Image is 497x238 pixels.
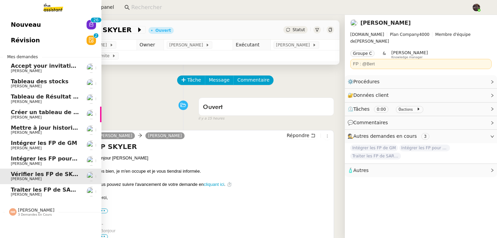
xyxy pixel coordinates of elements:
[353,133,417,139] span: Autres demandes en cours
[348,120,391,125] span: 💬
[348,78,383,86] span: ⚙️
[96,194,331,201] div: Merci,
[94,33,98,38] nz-badge-sup: 2
[11,78,68,85] span: Tableau des stocks
[391,50,428,59] app-user-label: Knowledge manager
[374,106,388,113] nz-tag: 0:00
[348,106,426,112] span: ⏲️
[11,140,77,146] span: Intégrer les FP de GM
[419,32,430,37] span: 4000
[87,172,96,181] img: users%2FlP2L64NyJUYGf6yukvER3qNbi773%2Favatar%2Faa4062d0-caf6-4ead-8344-864088a2b108
[292,27,305,32] span: Statut
[348,91,392,99] span: 🔐
[11,109,147,115] span: Créer un tableau de bord gestion marge PAF
[87,110,96,119] img: users%2FAXgjBsdPtrYuxuZvIJjRexEdqnq2%2Favatar%2F1599931753966.jpeg
[11,100,42,104] span: [PERSON_NAME]
[96,168,331,175] div: Très bien, je m'en occupe et je vous tiendrai informée.
[11,115,42,120] span: [PERSON_NAME]
[11,155,124,162] span: Intégrer les FP pour [PERSON_NAME]
[155,28,171,33] div: Ouvert
[205,75,234,85] button: Message
[96,181,331,188] div: Vous pouvez suivre l'avancement de votre demande en . ⏱️
[91,18,101,22] nz-badge-sup: 26
[350,145,398,151] span: Intégrer les FP de GM
[187,76,201,84] span: Tâche
[87,94,96,104] img: users%2FAXgjBsdPtrYuxuZvIJjRexEdqnq2%2Favatar%2F1599931753966.jpeg
[350,19,358,27] img: users%2FlP2L64NyJUYGf6yukvER3qNbi773%2Favatar%2Faa4062d0-caf6-4ead-8344-864088a2b108
[11,69,42,73] span: [PERSON_NAME]
[204,182,224,187] a: cliquant ici
[345,75,497,88] div: ⚙️Procédures
[137,40,164,50] td: Owner
[169,42,206,48] span: [PERSON_NAME]
[350,50,375,57] nz-tag: Groupe C
[11,171,88,177] span: Vérifier les FP de SKYLER
[95,33,97,39] p: 2
[345,103,497,116] div: ⏲️Tâches 0:00 0actions
[209,76,230,84] span: Message
[11,177,42,181] span: [PERSON_NAME]
[360,20,411,26] a: [PERSON_NAME]
[421,133,429,140] nz-tag: 3
[401,108,413,111] small: actions
[11,187,96,193] span: Traiter les FP de SARBAZAN
[131,3,465,12] input: Rechercher
[287,132,309,139] span: Répondre
[203,104,223,110] span: Ouvert
[350,32,384,37] span: [DOMAIN_NAME]
[11,63,204,69] span: Accept your invitation to join shared calenda"[PERSON_NAME]"
[87,187,96,196] img: users%2FlP2L64NyJUYGf6yukvER3qNbi773%2Favatar%2Faa4062d0-caf6-4ead-8344-864088a2b108
[391,50,428,55] span: [PERSON_NAME]
[284,132,318,139] button: Répondre
[399,107,401,112] span: 0
[87,125,96,135] img: users%2FAXgjBsdPtrYuxuZvIJjRexEdqnq2%2Favatar%2F1599931753966.jpeg
[198,116,224,122] span: il y a 15 heures
[9,208,17,216] img: svg
[345,130,497,143] div: 🕵️Autres demandes en cours 3
[96,142,331,151] h4: FP SKYLER
[100,228,331,234] div: Bonjour
[11,192,42,197] span: [PERSON_NAME]
[11,93,106,100] span: Tableau de Résultat Analytique
[11,125,181,131] span: Mettre à jour historique Abaco Exercice [DATE] - [DATE]
[11,130,42,135] span: [PERSON_NAME]
[350,31,492,45] span: [PERSON_NAME]
[11,84,42,88] span: [PERSON_NAME]
[11,146,42,150] span: [PERSON_NAME]
[87,79,96,88] img: users%2FAXgjBsdPtrYuxuZvIJjRexEdqnq2%2Favatar%2F1599931753966.jpeg
[353,92,389,98] span: Données client
[345,89,497,102] div: 🔐Données client
[233,75,274,85] button: Commentaire
[353,106,370,112] span: Tâches
[348,133,432,139] span: 🕵️
[473,4,480,11] img: 2af2e8ed-4e7a-4339-b054-92d163d57814
[96,221,331,228] div: -----
[87,63,96,73] img: users%2FrLg9kJpOivdSURM9kMyTNR7xGo72%2Favatar%2Fb3a3d448-9218-437f-a4e5-c617cb932dda
[96,209,108,213] label: •••
[11,20,41,30] span: Nouveau
[353,168,369,173] span: Autres
[276,42,312,48] span: [PERSON_NAME]
[345,116,497,129] div: 💬Commentaires
[18,213,52,217] span: 3 demandes en cours
[96,155,331,161] div: Bonjour [PERSON_NAME]
[399,145,450,151] span: Intégrer les FP pour [PERSON_NAME]
[233,40,270,50] td: Exécutant
[353,120,388,125] span: Commentaires
[96,133,135,139] a: [PERSON_NAME]
[96,18,99,24] p: 6
[145,133,185,139] a: [PERSON_NAME]
[345,164,497,177] div: 🧴Autres
[353,61,489,67] div: FP : @Bert
[237,76,269,84] span: Commentaire
[383,50,386,59] span: &
[93,18,96,24] p: 2
[11,161,42,166] span: [PERSON_NAME]
[350,153,401,159] span: Traiter les FP de SARBAZAN
[177,75,205,85] button: Tâche
[391,56,423,59] span: Knowledge manager
[87,140,96,150] img: users%2FlP2L64NyJUYGf6yukvER3qNbi773%2Favatar%2Faa4062d0-caf6-4ead-8344-864088a2b108
[348,168,369,173] span: 🧴
[353,79,380,84] span: Procédures
[87,156,96,166] img: users%2FlP2L64NyJUYGf6yukvER3qNbi773%2Favatar%2Faa4062d0-caf6-4ead-8344-864088a2b108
